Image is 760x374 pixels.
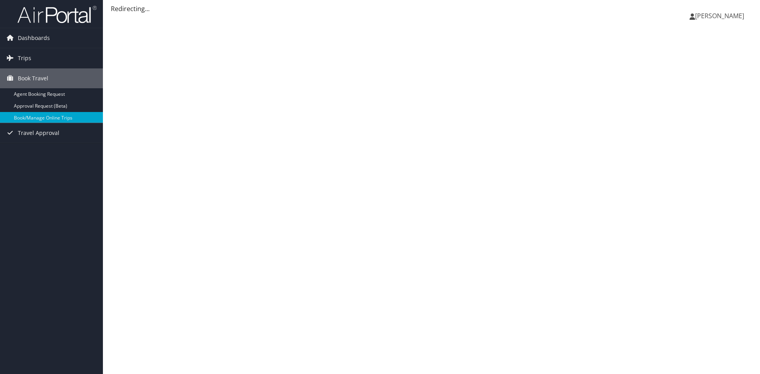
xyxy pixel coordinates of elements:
[18,48,31,68] span: Trips
[18,123,59,143] span: Travel Approval
[17,5,97,24] img: airportal-logo.png
[111,4,752,13] div: Redirecting...
[695,11,744,20] span: [PERSON_NAME]
[690,4,752,28] a: [PERSON_NAME]
[18,68,48,88] span: Book Travel
[18,28,50,48] span: Dashboards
